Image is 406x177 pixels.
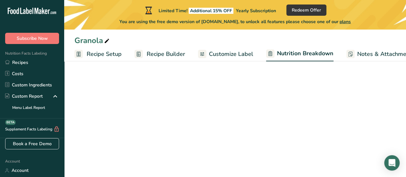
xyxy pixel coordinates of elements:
div: Add Tag [82,85,102,93]
span: 0% [385,62,390,66]
span: Nutrition Breakdown [93,116,149,125]
span: Potassium [298,78,318,83]
span: Calcium [298,62,314,66]
span: Recipe Setup [87,50,122,58]
div: Granola [74,35,111,46]
button: Subscribe Now [5,33,59,44]
span: 0mg [319,78,328,83]
div: Cholesterol Free [224,167,264,174]
span: Customize Label [209,50,253,58]
span: Yearly Subscription [236,8,276,14]
div: Zero Calories [184,167,216,174]
a: Recipe Builder [134,47,185,61]
a: Nutrition Breakdown [266,46,333,62]
span: Additional 15% OFF [189,8,233,14]
div: Sodium Free [146,167,176,174]
div: Sugar Free [112,167,138,174]
span: Subscribe Now [17,35,48,42]
span: 0mg [307,70,315,75]
div: Fat Free [84,167,104,174]
div: Recipe Tags [75,60,289,80]
span: Iron [298,70,306,75]
section: * The % Daily Value (DV) tells you how much a nutrient in a serving of food contributes to a dail... [298,86,390,102]
button: Redeem Offer [286,4,326,16]
span: Nutrition Breakdown [277,49,333,58]
span: 0% [385,70,390,75]
span: 0mg [315,62,323,66]
div: Custom Report [5,93,43,100]
span: Recipe Builder [147,50,185,58]
a: Customize Label [198,47,253,61]
a: Book a Free Demo [5,138,59,149]
h1: Possible Nutrition Claims [82,151,281,160]
div: Limited Time! [144,6,276,14]
span: Redeem Offer [292,7,321,13]
span: plans [340,19,351,25]
span: Recipe Card [203,116,236,125]
div: BETA [5,120,16,125]
span: You are using the free demo version of [DOMAIN_NAME], to unlock all features please choose one of... [119,18,351,25]
div: Open Intercom Messenger [384,155,400,171]
span: 0% [385,78,390,83]
a: Recipe Setup [74,47,122,61]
